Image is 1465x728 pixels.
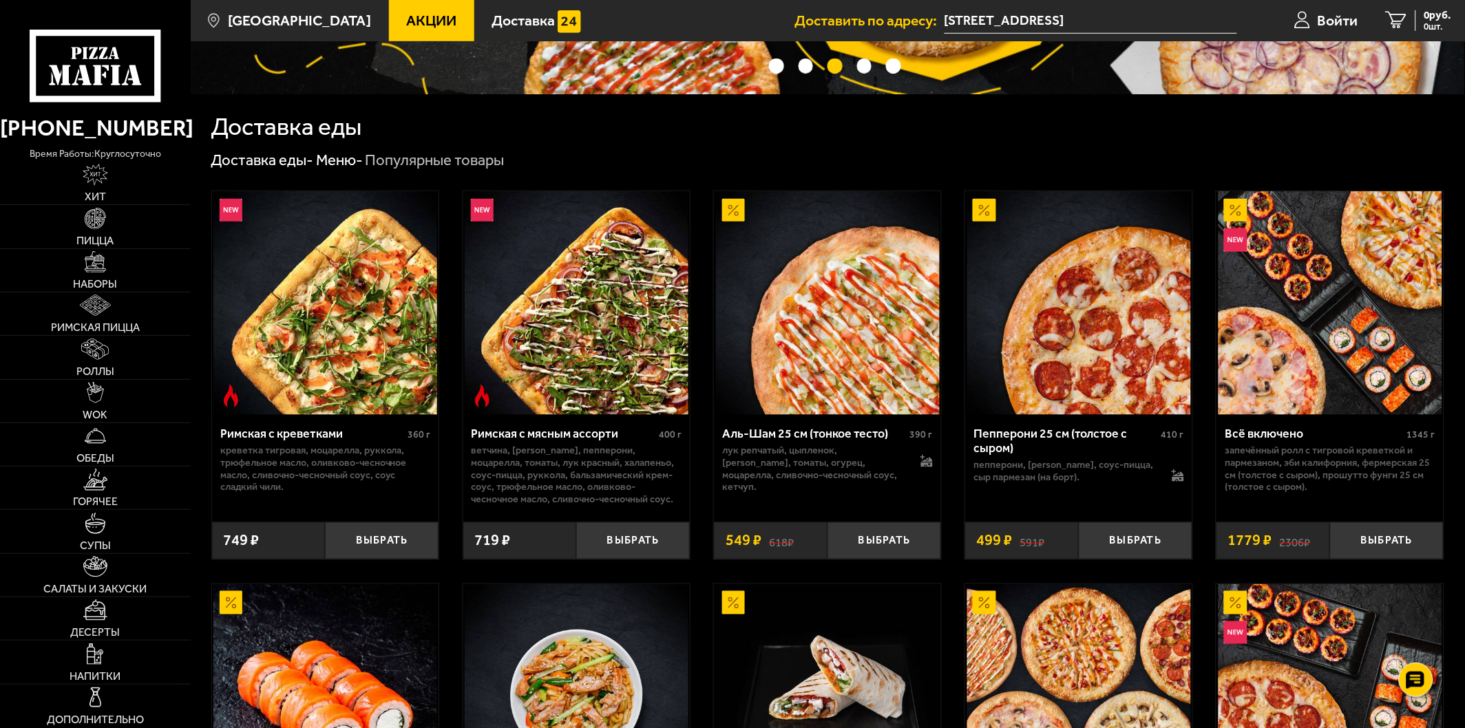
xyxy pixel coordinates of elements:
[714,191,941,415] a: АкционныйАль-Шам 25 см (тонкое тесто)
[1424,22,1451,31] span: 0 шт.
[722,591,745,614] img: Акционный
[795,13,945,28] span: Доставить по адресу:
[43,584,147,595] span: Салаты и закуски
[716,191,940,415] img: Аль-Шам 25 см (тонкое тесто)
[406,13,456,28] span: Акции
[223,533,259,548] span: 749 ₽
[1079,522,1192,559] button: Выбрать
[945,8,1238,34] span: Чугунная улица, 36
[977,533,1013,548] span: 499 ₽
[51,322,140,333] span: Римская пицца
[558,10,580,33] img: 15daf4d41897b9f0e9f617042186c801.svg
[408,429,430,440] span: 360 г
[211,151,314,169] a: Доставка еды-
[365,151,504,171] div: Популярные товары
[211,115,362,139] h1: Доставка еды
[80,540,111,551] span: Супы
[70,627,120,638] span: Десерты
[474,533,510,548] span: 719 ₽
[213,191,437,415] img: Римская с креветками
[857,58,872,73] button: точки переключения
[973,199,995,222] img: Акционный
[325,522,439,559] button: Выбрать
[1225,427,1404,441] div: Всё включено
[73,279,117,290] span: Наборы
[1224,228,1247,251] img: Новинка
[1424,10,1451,21] span: 0 руб.
[47,714,144,725] span: Дополнительно
[463,191,691,415] a: НовинкаОстрое блюдоРимская с мясным ассорти
[973,591,995,614] img: Акционный
[1318,13,1358,28] span: Войти
[945,8,1238,34] input: Ваш адрес доставки
[965,191,1192,415] a: АкционныйПепперони 25 см (толстое с сыром)
[1225,445,1435,493] p: Запечённый ролл с тигровой креветкой и пармезаном, Эби Калифорния, Фермерская 25 см (толстое с сы...
[83,409,107,420] span: WOK
[220,199,242,222] img: Новинка
[769,58,783,73] button: точки переключения
[220,427,404,441] div: Римская с креветками
[828,58,842,73] button: точки переключения
[974,459,1157,483] p: пепперони, [PERSON_NAME], соус-пицца, сыр пармезан (на борт).
[799,58,813,73] button: точки переключения
[85,191,106,202] span: Хит
[828,522,941,559] button: Выбрать
[212,191,439,415] a: НовинкаОстрое блюдоРимская с креветками
[492,13,555,28] span: Доставка
[220,445,430,493] p: креветка тигровая, моцарелла, руккола, трюфельное масло, оливково-чесночное масло, сливочно-чесно...
[465,191,688,415] img: Римская с мясным ассорти
[910,429,933,440] span: 390 г
[1216,191,1444,415] a: АкционныйНовинкаВсё включено
[1224,591,1247,614] img: Акционный
[472,445,682,506] p: ветчина, [PERSON_NAME], пепперони, моцарелла, томаты, лук красный, халапеньо, соус-пицца, руккола...
[659,429,682,440] span: 400 г
[974,427,1158,456] div: Пепперони 25 см (толстое с сыром)
[228,13,371,28] span: [GEOGRAPHIC_DATA]
[220,385,242,407] img: Острое блюдо
[576,522,690,559] button: Выбрать
[73,496,118,507] span: Горячее
[769,533,794,548] s: 618 ₽
[723,445,905,493] p: лук репчатый, цыпленок, [PERSON_NAME], томаты, огурец, моцарелла, сливочно-чесночный соус, кетчуп.
[471,199,494,222] img: Новинка
[1020,533,1045,548] s: 591 ₽
[471,385,494,407] img: Острое блюдо
[1330,522,1444,559] button: Выбрать
[472,427,655,441] div: Римская с мясным ассорти
[316,151,363,169] a: Меню-
[1219,191,1442,415] img: Всё включено
[1224,199,1247,222] img: Акционный
[76,453,114,464] span: Обеды
[722,199,745,222] img: Акционный
[220,591,242,614] img: Акционный
[76,366,114,377] span: Роллы
[886,58,900,73] button: точки переключения
[726,533,761,548] span: 549 ₽
[70,671,120,682] span: Напитки
[1407,429,1435,440] span: 1345 г
[967,191,1191,415] img: Пепперони 25 см (толстое с сыром)
[76,235,114,246] span: Пицца
[1228,533,1272,548] span: 1779 ₽
[1161,429,1184,440] span: 410 г
[1224,621,1247,644] img: Новинка
[723,427,907,441] div: Аль-Шам 25 см (тонкое тесто)
[1280,533,1311,548] s: 2306 ₽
